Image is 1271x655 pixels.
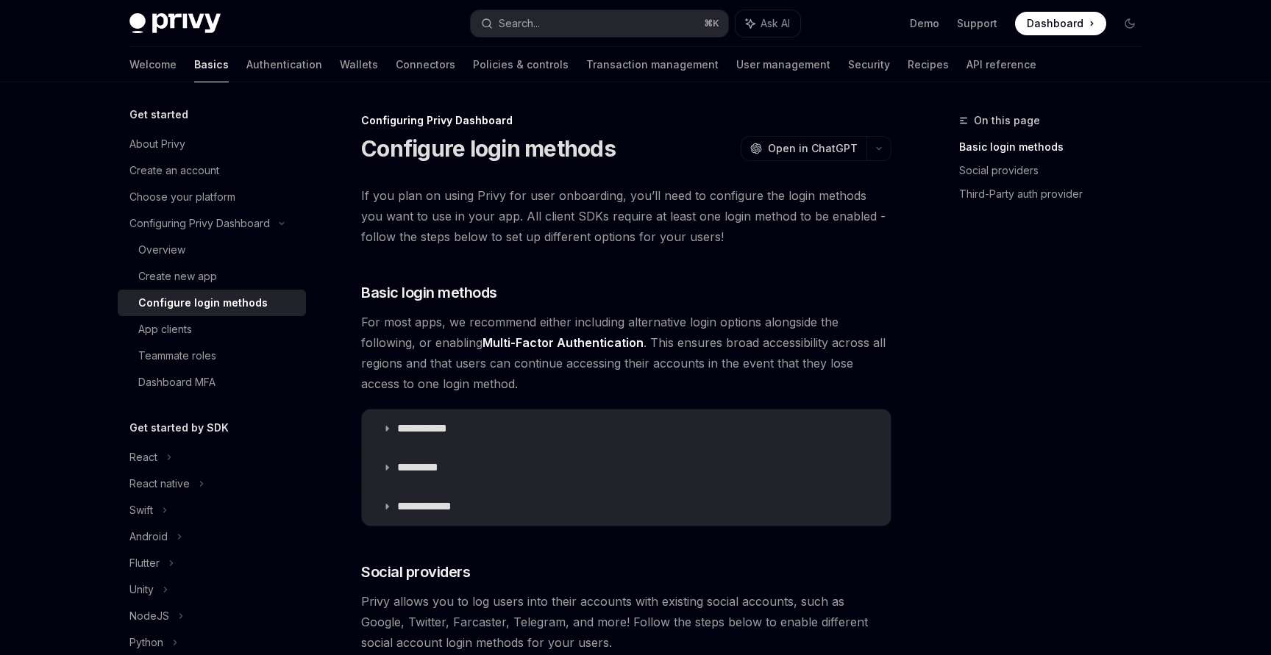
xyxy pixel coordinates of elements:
a: About Privy [118,131,306,157]
div: React [129,448,157,466]
span: Basic login methods [361,282,497,303]
span: Dashboard [1027,16,1083,31]
a: Create new app [118,263,306,290]
div: React native [129,475,190,493]
div: Flutter [129,554,160,572]
div: Overview [138,241,185,259]
div: NodeJS [129,607,169,625]
span: If you plan on using Privy for user onboarding, you’ll need to configure the login methods you wa... [361,185,891,247]
div: Choose your platform [129,188,235,206]
div: Create an account [129,162,219,179]
div: App clients [138,321,192,338]
a: Dashboard MFA [118,369,306,395]
div: Unity [129,581,154,598]
a: Create an account [118,157,306,184]
div: Dashboard MFA [138,373,216,391]
span: Social providers [361,562,470,582]
a: Policies & controls [473,47,569,82]
div: Android [129,528,168,545]
a: Basics [194,47,229,82]
a: Basic login methods [959,135,1153,159]
span: Ask AI [761,16,790,31]
button: Toggle dark mode [1118,12,1142,35]
button: Ask AI [736,10,800,37]
span: For most apps, we recommend either including alternative login options alongside the following, o... [361,312,891,394]
div: Configuring Privy Dashboard [129,215,270,232]
a: Welcome [129,47,177,82]
a: Security [848,47,890,82]
a: Wallets [340,47,378,82]
div: Create new app [138,268,217,285]
span: Privy allows you to log users into their accounts with existing social accounts, such as Google, ... [361,591,891,653]
button: Search...⌘K [471,10,728,37]
h5: Get started by SDK [129,419,229,437]
button: Open in ChatGPT [741,136,866,161]
a: User management [736,47,830,82]
span: Open in ChatGPT [768,141,858,156]
div: Configuring Privy Dashboard [361,113,891,128]
div: Python [129,634,163,651]
a: Multi-Factor Authentication [483,335,644,351]
a: Third-Party auth provider [959,182,1153,206]
span: On this page [974,112,1040,129]
a: Social providers [959,159,1153,182]
span: ⌘ K [704,18,719,29]
a: Configure login methods [118,290,306,316]
h5: Get started [129,106,188,124]
a: Dashboard [1015,12,1106,35]
div: Search... [499,15,540,32]
a: Recipes [908,47,949,82]
img: dark logo [129,13,221,34]
a: Support [957,16,997,31]
a: Authentication [246,47,322,82]
div: Teammate roles [138,347,216,365]
a: Transaction management [586,47,719,82]
div: About Privy [129,135,185,153]
a: Overview [118,237,306,263]
a: Choose your platform [118,184,306,210]
h1: Configure login methods [361,135,616,162]
a: Demo [910,16,939,31]
a: Connectors [396,47,455,82]
div: Configure login methods [138,294,268,312]
a: Teammate roles [118,343,306,369]
a: App clients [118,316,306,343]
a: API reference [966,47,1036,82]
div: Swift [129,501,153,519]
